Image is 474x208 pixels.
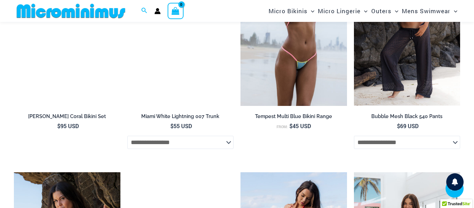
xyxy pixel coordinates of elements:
span: Mens Swimwear [402,2,450,20]
a: Tempest Multi Blue Bikini Range [240,113,347,122]
span: Micro Bikinis [269,2,307,20]
img: MM SHOP LOGO FLAT [14,3,128,19]
bdi: 45 USD [289,122,311,130]
h2: Bubble Mesh Black 540 Pants [354,113,460,120]
a: [PERSON_NAME] Coral Bikini Set [14,113,120,122]
h2: Tempest Multi Blue Bikini Range [240,113,347,120]
a: View Shopping Cart, empty [168,3,184,19]
a: Miami White Lightning 007 Trunk [127,113,234,122]
span: Menu Toggle [361,2,367,20]
span: Menu Toggle [391,2,398,20]
a: Micro BikinisMenu ToggleMenu Toggle [267,2,316,20]
span: $ [170,122,173,130]
span: Menu Toggle [307,2,314,20]
a: OutersMenu ToggleMenu Toggle [370,2,400,20]
h2: [PERSON_NAME] Coral Bikini Set [14,113,120,120]
span: $ [397,122,400,130]
h2: Miami White Lightning 007 Trunk [127,113,234,120]
bdi: 95 USD [57,122,79,130]
bdi: 55 USD [170,122,192,130]
span: Menu Toggle [450,2,457,20]
a: Mens SwimwearMenu ToggleMenu Toggle [400,2,459,20]
span: From: [277,124,288,129]
nav: Site Navigation [266,1,460,21]
bdi: 69 USD [397,122,418,130]
a: Bubble Mesh Black 540 Pants [354,113,460,122]
a: Account icon link [154,8,161,14]
span: Outers [371,2,391,20]
span: $ [289,122,293,130]
a: Micro LingerieMenu ToggleMenu Toggle [316,2,369,20]
span: Micro Lingerie [318,2,361,20]
span: $ [57,122,60,130]
a: Search icon link [141,7,147,16]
